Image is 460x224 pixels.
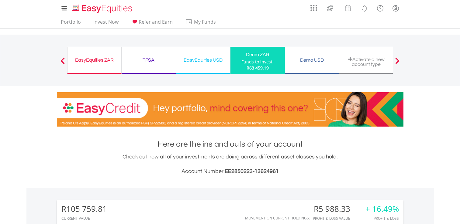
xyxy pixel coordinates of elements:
[185,18,225,26] span: My Funds
[125,56,172,64] div: TFSA
[343,57,390,67] div: Activate a new account type
[365,216,399,220] div: Profit & Loss
[313,216,358,220] div: Profit & Loss Value
[57,139,403,150] h1: Here are the ins and outs of your account
[57,153,403,176] div: Check out how all of your investments are doing across different asset classes you hold.
[71,4,135,14] img: EasyEquities_Logo.png
[91,19,121,28] a: Invest Now
[343,3,353,13] img: vouchers-v2.svg
[58,19,83,28] a: Portfolio
[245,216,310,220] div: Movement on Current Holdings:
[325,3,335,13] img: thrive-v2.svg
[57,92,403,127] img: EasyCredit Promotion Banner
[129,19,175,28] a: Refer and Earn
[388,2,403,15] a: My Profile
[139,19,173,25] span: Refer and Earn
[365,205,399,213] div: + 16.49%
[372,2,388,14] a: FAQ's and Support
[357,2,372,14] a: Notifications
[57,167,403,176] h3: Account Number:
[71,56,118,64] div: EasyEquities ZAR
[247,65,269,71] span: R63 459.19
[313,205,358,213] div: R5 988.33
[234,50,281,59] div: Demo ZAR
[339,2,357,13] a: Vouchers
[289,56,335,64] div: Demo USD
[241,59,274,65] div: Funds to invest:
[61,216,107,220] div: CURRENT VALUE
[306,2,321,11] a: AppsGrid
[70,2,135,14] a: Home page
[310,5,317,11] img: grid-menu-icon.svg
[61,205,107,213] div: R105 759.81
[225,168,279,174] span: EE2850223-13624961
[180,56,227,64] div: EasyEquities USD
